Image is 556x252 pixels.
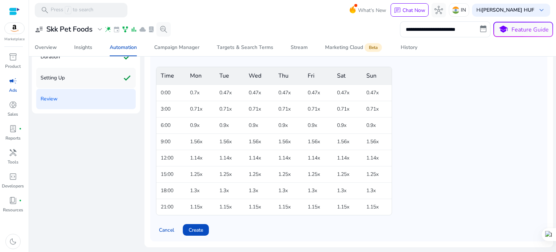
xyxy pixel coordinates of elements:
[362,67,391,85] th: Sun
[511,25,549,34] p: Feature Guide
[431,3,446,17] button: hub
[156,199,186,215] td: 21:00
[303,150,333,166] td: 1.14x
[186,67,215,85] th: Mon
[362,117,391,134] td: 0.9x
[244,166,274,183] td: 1.25x
[291,45,308,50] div: Stream
[9,237,17,246] span: dark_mode
[215,85,244,101] td: 0.47x
[130,26,138,33] span: bar_chart
[156,150,186,166] td: 12:00
[19,19,80,25] div: Domain: [DOMAIN_NAME]
[325,45,383,50] div: Marketing Cloud
[274,134,303,150] td: 1.56x
[156,22,171,37] button: search_insights
[362,199,391,215] td: 1.15x
[244,85,274,101] td: 0.47x
[156,134,186,150] td: 9:00
[156,101,186,117] td: 3:00
[148,26,155,33] span: lab_profile
[12,19,17,25] img: website_grey.svg
[362,166,391,183] td: 1.25x
[333,183,362,199] td: 1.3x
[72,42,78,48] img: tab_keywords_by_traffic_grey.svg
[498,24,509,35] span: school
[215,150,244,166] td: 1.14x
[159,25,168,34] span: search_insights
[189,226,203,234] span: Create
[156,67,186,85] th: Time
[333,67,362,85] th: Sat
[391,3,429,17] button: chatChat Now
[9,77,17,85] span: campaign
[8,111,18,117] p: Sales
[303,166,333,183] td: 1.25x
[8,159,18,165] p: Tools
[244,199,274,215] td: 1.15x
[186,183,215,199] td: 1.3x
[333,117,362,134] td: 0.9x
[19,199,22,202] span: fiber_manual_record
[5,63,21,70] p: Product
[51,6,93,14] p: Press to search
[303,85,333,101] td: 0.47x
[19,127,22,130] span: fiber_manual_record
[2,183,24,189] p: Developers
[303,117,333,134] td: 0.9x
[215,117,244,134] td: 0.9x
[362,150,391,166] td: 1.14x
[303,134,333,150] td: 1.56x
[159,226,174,234] span: Cancel
[104,26,111,33] span: wand_stars
[156,224,177,236] button: Cancel
[303,101,333,117] td: 0.71x
[215,101,244,117] td: 0.71x
[215,134,244,150] td: 1.56x
[303,67,333,85] th: Fri
[9,196,17,205] span: book_4
[122,26,129,33] span: family_history
[274,101,303,117] td: 0.71x
[156,85,186,101] td: 0:00
[4,37,25,42] p: Marketplace
[41,93,58,105] p: Review
[9,124,17,133] span: lab_profile
[80,43,122,47] div: Keywords by Traffic
[9,53,17,61] span: inventory_2
[215,67,244,85] th: Tue
[493,22,553,37] button: schoolFeature Guide
[362,101,391,117] td: 0.71x
[244,101,274,117] td: 0.71x
[186,101,215,117] td: 0.71x
[434,6,443,15] span: hub
[183,224,209,236] button: Create
[186,150,215,166] td: 1.14x
[333,134,362,150] td: 1.56x
[9,87,17,94] p: Ads
[9,148,17,157] span: handyman
[244,134,274,150] td: 1.56x
[274,85,303,101] td: 0.47x
[41,51,60,63] p: Duration
[215,183,244,199] td: 1.3x
[215,199,244,215] td: 1.15x
[156,183,186,199] td: 18:00
[452,7,459,14] img: in.svg
[139,26,146,33] span: cloud
[46,25,93,34] h3: Skk Pet Foods
[12,12,17,17] img: logo_orange.svg
[110,45,137,50] div: Automation
[365,43,382,52] span: Beta
[74,45,92,50] div: Insights
[358,4,386,17] span: What's New
[244,183,274,199] td: 1.3x
[65,6,71,14] span: /
[123,72,131,84] mat-icon: check
[20,42,25,48] img: tab_domain_overview_orange.svg
[362,183,391,199] td: 1.3x
[9,100,17,109] span: donut_small
[274,117,303,134] td: 0.9x
[28,43,65,47] div: Domain Overview
[362,85,391,101] td: 0.47x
